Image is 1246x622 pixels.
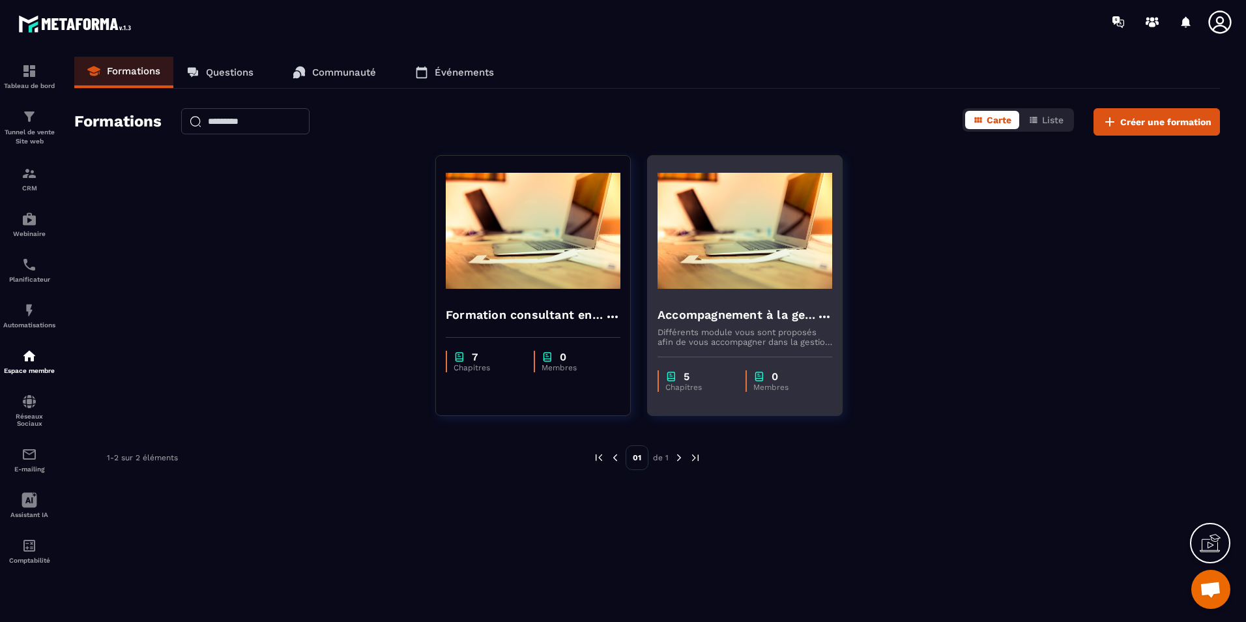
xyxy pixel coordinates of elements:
[3,528,55,574] a: accountantaccountantComptabilité
[3,82,55,89] p: Tableau de bord
[22,348,37,364] img: automations
[1094,108,1220,136] button: Créer une formation
[593,452,605,464] img: prev
[22,109,37,125] img: formation
[312,67,376,78] p: Communauté
[665,383,732,392] p: Chapitres
[22,63,37,79] img: formation
[965,111,1019,129] button: Carte
[3,230,55,237] p: Webinaire
[173,57,267,88] a: Questions
[446,166,620,296] img: formation-background
[1120,115,1211,128] span: Créer une formation
[454,363,521,372] p: Chapitres
[3,321,55,329] p: Automatisations
[3,247,55,293] a: schedulerschedulerPlanificateur
[673,452,685,464] img: next
[560,351,566,363] p: 0
[684,370,689,383] p: 5
[647,155,859,432] a: formation-backgroundAccompagnement à la gestion d'entrepriseDifférents module vous sont proposés ...
[280,57,389,88] a: Communauté
[753,383,819,392] p: Membres
[542,351,553,363] img: chapter
[22,394,37,409] img: social-network
[3,99,55,156] a: formationformationTunnel de vente Site web
[3,276,55,283] p: Planificateur
[689,452,701,464] img: next
[3,128,55,146] p: Tunnel de vente Site web
[1042,115,1064,125] span: Liste
[626,445,648,470] p: 01
[18,12,136,36] img: logo
[74,57,173,88] a: Formations
[3,511,55,518] p: Assistant IA
[3,437,55,482] a: emailemailE-mailing
[22,166,37,181] img: formation
[3,53,55,99] a: formationformationTableau de bord
[3,557,55,564] p: Comptabilité
[3,482,55,528] a: Assistant IA
[22,257,37,273] img: scheduler
[206,67,254,78] p: Questions
[1021,111,1071,129] button: Liste
[753,370,765,383] img: chapter
[22,447,37,462] img: email
[3,367,55,374] p: Espace membre
[3,185,55,192] p: CRM
[653,452,669,463] p: de 1
[665,370,677,383] img: chapter
[435,155,647,432] a: formation-backgroundFormation consultant en bilan de compétenceschapter7Chapitreschapter0Membres
[658,166,832,296] img: formation-background
[472,351,478,363] p: 7
[1191,570,1230,609] div: Ouvrir le chat
[987,115,1011,125] span: Carte
[772,370,778,383] p: 0
[3,413,55,427] p: Réseaux Sociaux
[435,67,494,78] p: Événements
[454,351,465,363] img: chapter
[609,452,621,464] img: prev
[22,211,37,227] img: automations
[107,453,178,462] p: 1-2 sur 2 éléments
[402,57,507,88] a: Événements
[446,306,605,324] h4: Formation consultant en bilan de compétences
[542,363,607,372] p: Membres
[658,306,817,324] h4: Accompagnement à la gestion d'entreprise
[74,108,162,136] h2: Formations
[22,538,37,554] img: accountant
[658,327,832,347] p: Différents module vous sont proposés afin de vous accompagner dans la gestion de votre entreprise...
[3,201,55,247] a: automationsautomationsWebinaire
[3,156,55,201] a: formationformationCRM
[22,303,37,318] img: automations
[3,384,55,437] a: social-networksocial-networkRéseaux Sociaux
[3,293,55,338] a: automationsautomationsAutomatisations
[3,466,55,473] p: E-mailing
[3,338,55,384] a: automationsautomationsEspace membre
[107,65,160,77] p: Formations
